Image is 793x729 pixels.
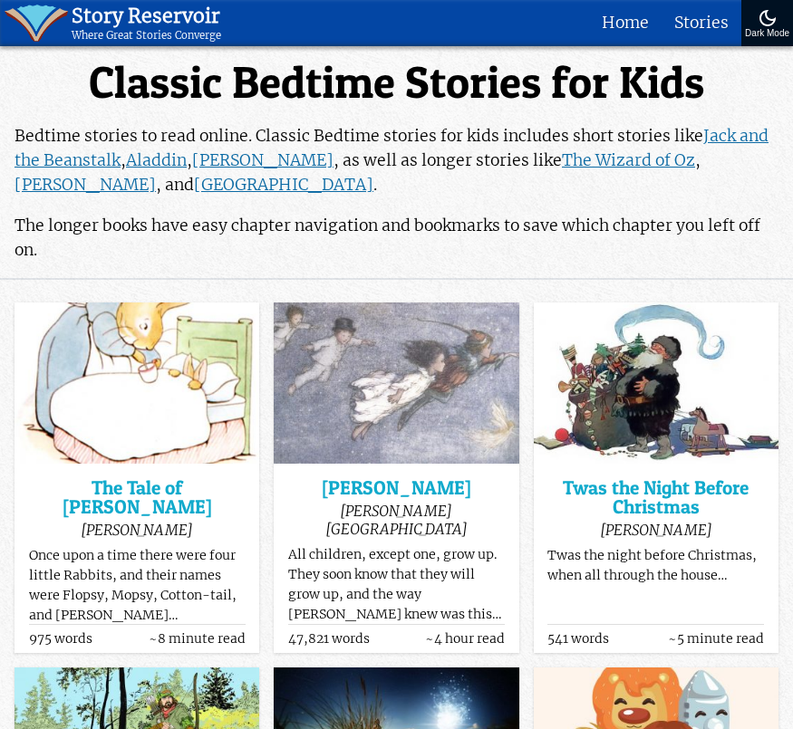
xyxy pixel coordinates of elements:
[668,632,764,646] span: ~5 minute read
[288,544,505,624] p: All children, except one, grow up. They soon know that they will grow up, and the way [PERSON_NAM...
[425,632,505,646] span: ~4 hour read
[29,632,92,646] span: 975 words
[15,174,156,195] a: [PERSON_NAME]
[15,123,778,197] p: Bedtime stories to read online. Classic Bedtime stories for kids includes short stories like , , ...
[757,7,778,29] img: Turn On Dark Mode
[288,632,370,646] span: 47,821 words
[534,302,778,464] img: Twas the Night Before Christmas
[15,302,259,464] img: The Tale of Peter Rabbit
[288,478,505,497] a: [PERSON_NAME]
[547,632,609,646] span: 541 words
[5,5,69,42] img: icon of book with waver spilling out.
[274,302,518,464] img: Peter Pan
[29,521,246,539] div: [PERSON_NAME]
[72,5,221,29] div: Story Reservoir
[15,213,778,263] p: The longer books have easy chapter navigation and bookmarks to save which chapter you left off on.
[562,149,695,170] a: The Wizard of Oz
[29,545,246,625] p: Once upon a time there were four little Rabbits, and their names were Flopsy, Mopsy, Cotton-tail,...
[72,29,221,42] div: Where Great Stories Converge
[29,478,246,517] a: The Tale of [PERSON_NAME]
[192,149,334,170] a: [PERSON_NAME]
[547,545,764,585] p: Twas the night before Christmas, when all through the house…
[149,632,246,646] span: ~8 minute read
[745,29,789,39] div: Dark Mode
[288,502,505,538] div: [PERSON_NAME][GEOGRAPHIC_DATA]
[126,149,187,170] a: Aladdin
[15,60,778,107] h1: Classic Bedtime Stories for Kids
[547,478,764,517] a: Twas the Night Before Christmas
[547,521,764,539] div: [PERSON_NAME]
[194,174,373,195] a: [GEOGRAPHIC_DATA]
